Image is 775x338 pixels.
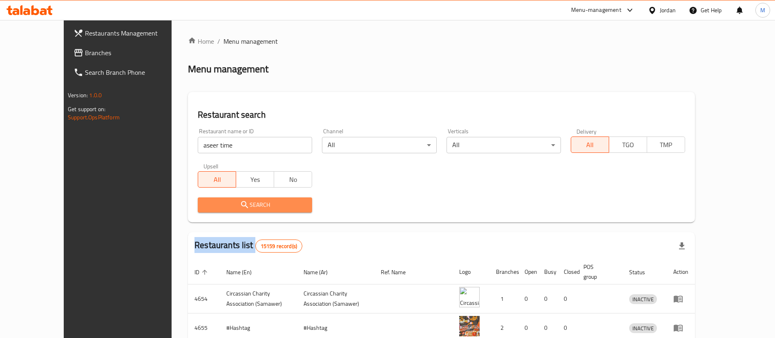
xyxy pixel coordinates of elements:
[188,36,695,46] nav: breadcrumb
[518,260,538,284] th: Open
[629,267,656,277] span: Status
[489,284,518,313] td: 1
[220,284,297,313] td: ​Circassian ​Charity ​Association​ (Samawer)
[322,137,436,153] div: All
[194,239,302,253] h2: Restaurants list
[223,36,278,46] span: Menu management
[274,171,312,188] button: No
[576,128,597,134] label: Delivery
[217,36,220,46] li: /
[673,294,688,304] div: Menu
[760,6,765,15] span: M
[68,90,88,101] span: Version:
[203,163,219,169] label: Upsell
[629,295,657,304] span: INACTIVE
[557,284,577,313] td: 0
[557,260,577,284] th: Closed
[538,284,557,313] td: 0
[188,284,220,313] td: 4654
[459,316,480,336] img: #Hashtag
[583,262,613,282] span: POS group
[85,28,187,38] span: Restaurants Management
[89,90,102,101] span: 1.0.0
[256,242,302,250] span: 15159 record(s)
[574,139,606,151] span: All
[518,284,538,313] td: 0
[381,267,416,277] span: Ref. Name
[188,36,214,46] a: Home
[198,137,312,153] input: Search for restaurant name or ID..
[609,137,647,153] button: TGO
[447,137,561,153] div: All
[68,104,105,114] span: Get support on:
[571,137,609,153] button: All
[201,174,233,186] span: All
[297,284,374,313] td: ​Circassian ​Charity ​Association​ (Samawer)
[68,112,120,123] a: Support.OpsPlatform
[612,139,644,151] span: TGO
[198,109,685,121] h2: Restaurant search
[667,260,695,284] th: Action
[255,240,302,253] div: Total records count
[239,174,271,186] span: Yes
[67,43,193,63] a: Branches
[647,137,685,153] button: TMP
[453,260,489,284] th: Logo
[672,236,692,256] div: Export file
[204,200,306,210] span: Search
[226,267,262,277] span: Name (En)
[188,63,268,76] h2: Menu management
[538,260,557,284] th: Busy
[67,23,193,43] a: Restaurants Management
[304,267,338,277] span: Name (Ar)
[660,6,676,15] div: Jordan
[85,67,187,77] span: Search Branch Phone
[194,267,210,277] span: ID
[198,197,312,213] button: Search
[571,5,621,15] div: Menu-management
[459,287,480,307] img: ​Circassian ​Charity ​Association​ (Samawer)
[85,48,187,58] span: Branches
[67,63,193,82] a: Search Branch Phone
[629,324,657,333] span: INACTIVE
[650,139,682,151] span: TMP
[198,171,236,188] button: All
[489,260,518,284] th: Branches
[236,171,274,188] button: Yes
[277,174,309,186] span: No
[673,323,688,333] div: Menu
